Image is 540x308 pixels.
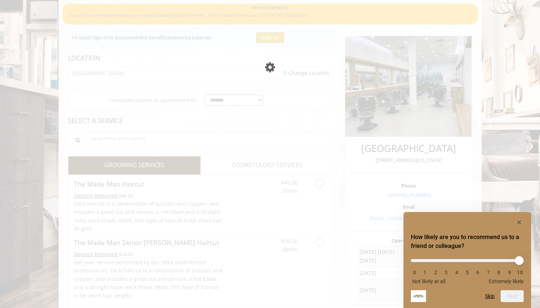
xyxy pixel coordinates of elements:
h2: How likely are you to recommend us to a friend or colleague? Select an option from 0 to 10, with ... [411,233,524,251]
li: 8 [495,269,503,275]
li: 7 [485,269,492,275]
button: Next question [501,290,524,302]
li: 10 [516,269,524,275]
li: 2 [432,269,439,275]
li: 3 [442,269,450,275]
li: 1 [421,269,429,275]
div: How likely are you to recommend us to a friend or colleague? Select an option from 0 to 10, with ... [411,218,524,302]
li: 4 [453,269,461,275]
span: Not likely at all [412,278,445,284]
li: 6 [474,269,481,275]
span: Extremely likely [489,278,524,284]
li: 5 [464,269,471,275]
button: Skip [485,293,495,299]
div: How likely are you to recommend us to a friend or colleague? Select an option from 0 to 10, with ... [411,254,524,284]
button: Hide survey [515,218,524,227]
li: 0 [411,269,418,275]
li: 9 [506,269,513,275]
